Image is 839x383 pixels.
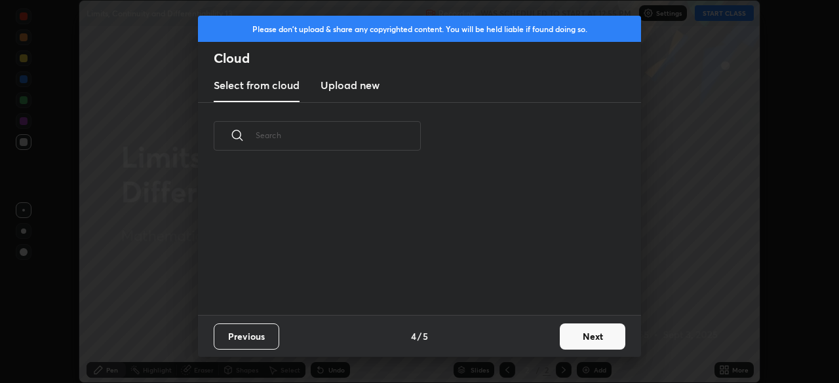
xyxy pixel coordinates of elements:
div: Please don't upload & share any copyrighted content. You will be held liable if found doing so. [198,16,641,42]
h3: Upload new [321,77,380,93]
h3: Select from cloud [214,77,300,93]
h2: Cloud [214,50,641,67]
h4: / [418,329,421,343]
h4: 4 [411,329,416,343]
input: Search [256,107,421,163]
button: Next [560,323,625,350]
div: grid [198,166,625,315]
h4: 5 [423,329,428,343]
button: Previous [214,323,279,350]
